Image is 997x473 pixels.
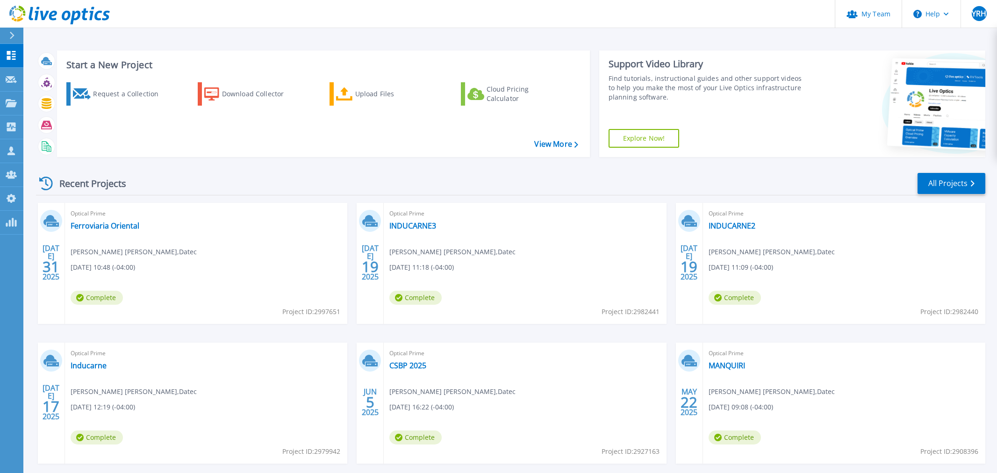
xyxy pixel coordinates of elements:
span: 5 [366,398,374,406]
div: [DATE] 2025 [680,245,698,279]
span: Project ID: 2982440 [920,307,978,317]
span: Project ID: 2982441 [602,307,660,317]
span: Complete [71,291,123,305]
span: Project ID: 2927163 [602,446,660,457]
span: [DATE] 12:19 (-04:00) [71,402,135,412]
span: Complete [709,430,761,444]
div: [DATE] 2025 [42,245,60,279]
a: MANQUIRI [709,361,745,370]
span: Complete [389,291,442,305]
span: 19 [681,263,697,271]
span: [PERSON_NAME] [PERSON_NAME] , Datec [709,387,835,397]
span: Project ID: 2997651 [282,307,340,317]
div: JUN 2025 [361,385,379,419]
span: Optical Prime [389,208,660,219]
div: [DATE] 2025 [42,385,60,419]
span: Complete [71,430,123,444]
span: [DATE] 11:09 (-04:00) [709,262,773,272]
a: Inducarne [71,361,107,370]
div: Cloud Pricing Calculator [487,85,561,103]
h3: Start a New Project [66,60,578,70]
span: [PERSON_NAME] [PERSON_NAME] , Datec [389,247,516,257]
div: MAY 2025 [680,385,698,419]
span: Optical Prime [709,348,980,358]
span: 19 [362,263,379,271]
span: 22 [681,398,697,406]
span: Complete [709,291,761,305]
a: CSBP 2025 [389,361,426,370]
a: View More [534,140,578,149]
div: Find tutorials, instructional guides and other support videos to help you make the most of your L... [609,74,807,102]
span: [PERSON_NAME] [PERSON_NAME] , Datec [709,247,835,257]
span: [PERSON_NAME] [PERSON_NAME] , Datec [71,387,197,397]
span: Optical Prime [71,208,342,219]
div: Request a Collection [93,85,168,103]
span: Optical Prime [709,208,980,219]
span: [DATE] 11:18 (-04:00) [389,262,454,272]
span: Complete [389,430,442,444]
a: Ferroviaria Oriental [71,221,139,230]
span: [PERSON_NAME] [PERSON_NAME] , Datec [389,387,516,397]
a: Download Collector [198,82,302,106]
span: 31 [43,263,59,271]
span: [DATE] 16:22 (-04:00) [389,402,454,412]
span: Project ID: 2908396 [920,446,978,457]
div: Download Collector [222,85,297,103]
a: All Projects [918,173,985,194]
span: 17 [43,402,59,410]
span: [DATE] 09:08 (-04:00) [709,402,773,412]
a: INDUCARNE2 [709,221,755,230]
span: Optical Prime [71,348,342,358]
div: Recent Projects [36,172,139,195]
div: Upload Files [355,85,430,103]
span: Project ID: 2979942 [282,446,340,457]
a: Cloud Pricing Calculator [461,82,565,106]
span: YRH [972,10,986,17]
a: Explore Now! [609,129,680,148]
a: Upload Files [330,82,434,106]
div: [DATE] 2025 [361,245,379,279]
span: [DATE] 10:48 (-04:00) [71,262,135,272]
div: Support Video Library [609,58,807,70]
a: INDUCARNE3 [389,221,436,230]
span: [PERSON_NAME] [PERSON_NAME] , Datec [71,247,197,257]
span: Optical Prime [389,348,660,358]
a: Request a Collection [66,82,171,106]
